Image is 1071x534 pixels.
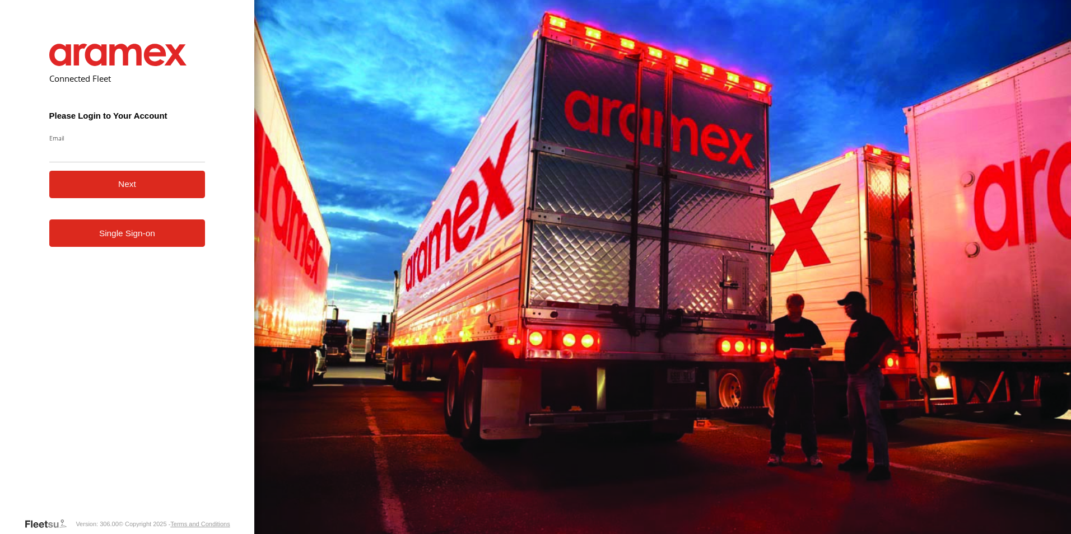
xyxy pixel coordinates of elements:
[49,44,187,66] img: Aramex
[49,134,206,142] label: Email
[76,521,118,527] div: Version: 306.00
[170,521,230,527] a: Terms and Conditions
[49,171,206,198] button: Next
[24,518,76,530] a: Visit our Website
[49,73,206,84] h2: Connected Fleet
[49,111,206,120] h3: Please Login to Your Account
[119,521,230,527] div: © Copyright 2025 -
[49,219,206,247] a: Single Sign-on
